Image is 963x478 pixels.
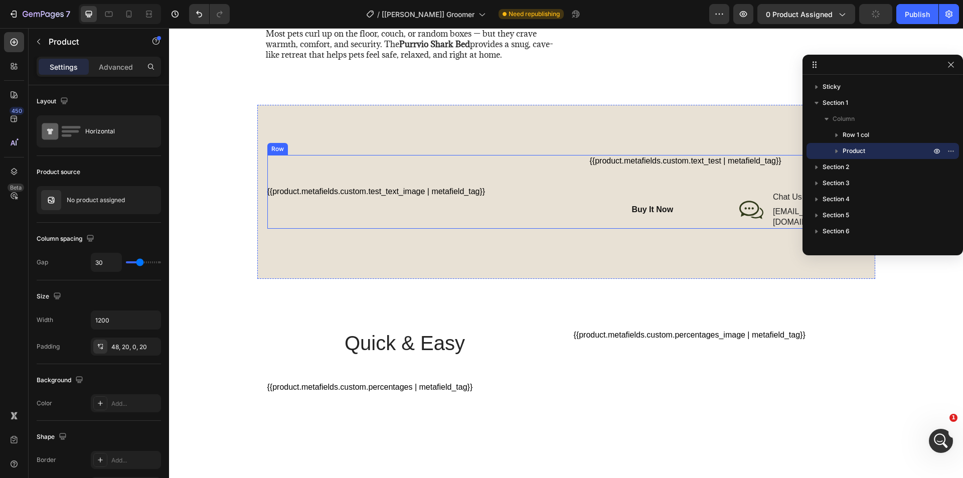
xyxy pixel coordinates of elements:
span: 1 [949,414,957,422]
div: Undo/Redo [189,4,230,24]
div: Beta [8,184,24,192]
div: Size [37,290,63,303]
span: Row 1 col [843,130,869,140]
div: Width [37,315,53,325]
div: Add... [111,399,158,408]
div: Horizontal [85,120,146,143]
div: Add... [111,456,158,465]
span: 0 product assigned [766,9,833,20]
span: Section 6 [823,226,850,236]
div: {{product.metafields.custom.percentages | metafield_tag}} [98,353,390,365]
span: Section 3 [823,178,850,188]
p: Product [49,36,134,48]
div: Shape [37,430,69,444]
img: no image transparent [41,190,61,210]
p: Chat Us Anytime [604,164,695,175]
span: Product [843,146,865,156]
input: Auto [91,253,121,271]
div: Column spacing [37,232,96,246]
p: No product assigned [67,197,125,204]
h2: Quick & Easy [175,301,297,329]
div: Border [37,455,56,464]
p: Settings [50,62,78,72]
div: Publish [905,9,930,20]
iframe: Intercom live chat [929,429,953,453]
span: Need republishing [509,10,560,19]
strong: Purrvio Shark Bed [230,11,301,22]
span: Section 7 [823,242,849,252]
p: 7 [66,8,70,20]
span: Section 5 [823,210,849,220]
span: / [377,9,380,20]
p: [EMAIL_ADDRESS][DOMAIN_NAME] [604,179,695,200]
button: 0 product assigned [757,4,855,24]
div: Layout [37,95,70,108]
iframe: To enrich screen reader interactions, please activate Accessibility in Grammarly extension settings [169,28,963,478]
span: Section 4 [823,194,850,204]
div: Padding [37,342,60,351]
span: Column [833,114,855,124]
p: Advanced [99,62,133,72]
div: Product source [37,168,80,177]
button: Buy It Now [421,170,547,194]
div: Gap [37,258,48,267]
div: {{product.metafields.custom.test_text_image | metafield_tag}} [98,157,390,170]
div: Color [37,399,52,408]
button: Publish [896,4,938,24]
div: {{product.metafields.custom.percentages_image | metafield_tag}} [405,301,696,313]
div: Row [100,116,117,125]
div: 450 [10,107,24,115]
button: 7 [4,4,75,24]
span: Section 1 [823,98,848,108]
input: Auto [91,311,160,329]
div: 48, 20, 0, 20 [111,343,158,352]
div: Buy It Now [462,177,504,187]
span: [[PERSON_NAME]] Groomer [382,9,474,20]
div: Background [37,374,85,387]
span: Sticky [823,82,841,92]
div: {{product.metafields.custom.text_test | metafield_tag}} [421,127,696,139]
span: Section 2 [823,162,849,172]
